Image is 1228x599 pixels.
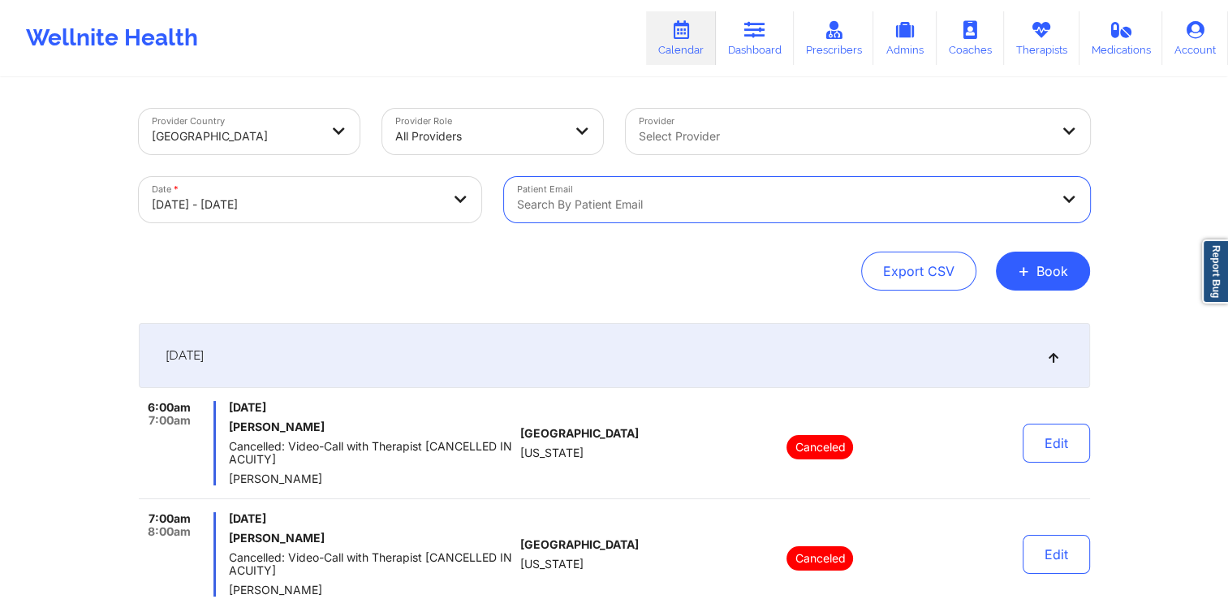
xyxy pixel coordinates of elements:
a: Prescribers [794,11,874,65]
a: Therapists [1004,11,1079,65]
span: [US_STATE] [520,558,584,571]
span: 7:00am [149,512,191,525]
span: 6:00am [148,401,191,414]
span: 7:00am [149,414,191,427]
button: Edit [1023,424,1090,463]
a: Calendar [646,11,716,65]
span: 8:00am [148,525,191,538]
span: [PERSON_NAME] [229,584,514,597]
span: Cancelled: Video-Call with Therapist [CANCELLED IN ACUITY] [229,440,514,466]
span: [DATE] [229,512,514,525]
a: Coaches [937,11,1004,65]
a: Admins [873,11,937,65]
button: +Book [996,252,1090,291]
div: [DATE] - [DATE] [152,187,441,222]
span: Cancelled: Video-Call with Therapist [CANCELLED IN ACUITY] [229,551,514,577]
span: [PERSON_NAME] [229,472,514,485]
h6: [PERSON_NAME] [229,420,514,433]
span: [DATE] [229,401,514,414]
span: [DATE] [166,347,204,364]
a: Report Bug [1202,239,1228,304]
p: Canceled [786,435,853,459]
span: [US_STATE] [520,446,584,459]
a: Dashboard [716,11,794,65]
p: Canceled [786,546,853,571]
span: [GEOGRAPHIC_DATA] [520,538,639,551]
a: Medications [1079,11,1163,65]
span: [GEOGRAPHIC_DATA] [520,427,639,440]
a: Account [1162,11,1228,65]
button: Export CSV [861,252,976,291]
span: + [1018,266,1030,275]
h6: [PERSON_NAME] [229,532,514,545]
div: All Providers [395,119,562,154]
button: Edit [1023,535,1090,574]
div: [GEOGRAPHIC_DATA] [152,119,319,154]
